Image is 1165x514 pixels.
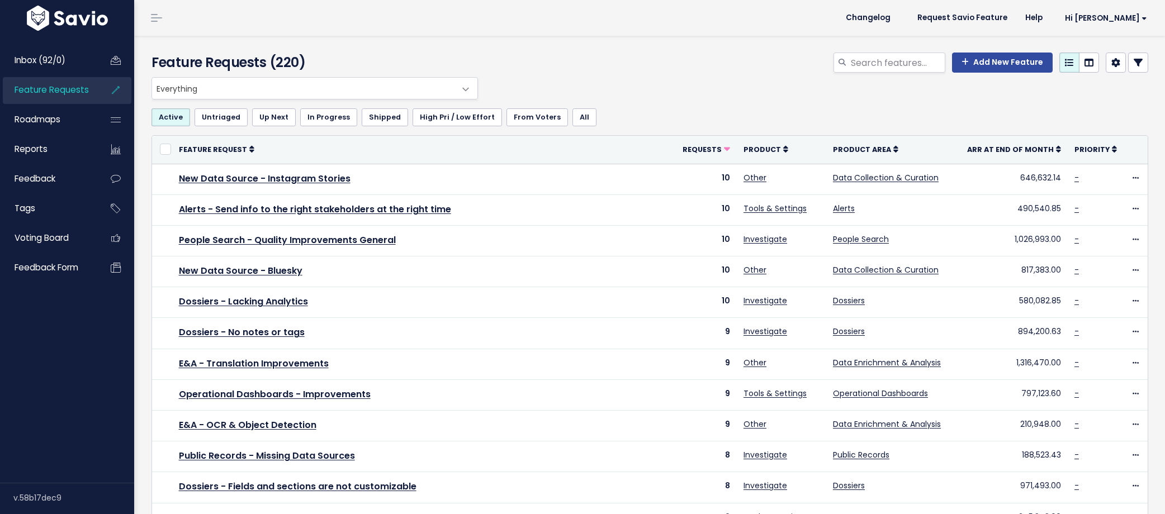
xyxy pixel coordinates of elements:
span: Hi [PERSON_NAME] [1065,14,1147,22]
a: Dossiers [833,326,865,337]
td: 580,082.85 [960,287,1068,318]
a: Inbox (92/0) [3,47,93,73]
span: ARR at End of Month [967,145,1054,154]
td: 10 [676,164,737,194]
a: Up Next [252,108,296,126]
a: Add New Feature [952,53,1053,73]
span: Voting Board [15,232,69,244]
td: 894,200.63 [960,318,1068,349]
td: 10 [676,256,737,287]
a: Other [743,418,766,430]
a: - [1074,326,1079,337]
td: 1,316,470.00 [960,349,1068,379]
span: Requests [683,145,722,154]
a: Dossiers [833,295,865,306]
a: Reports [3,136,93,162]
a: Help [1016,9,1052,26]
td: 797,123.60 [960,379,1068,410]
a: All [572,108,596,126]
a: High Pri / Low Effort [413,108,502,126]
a: Operational Dashboards [833,388,928,399]
span: Everything [151,77,478,99]
a: People Search - Quality Improvements General [179,234,396,246]
td: 210,948.00 [960,411,1068,441]
a: People Search [833,234,889,245]
td: 1,026,993.00 [960,225,1068,256]
span: Changelog [846,14,891,22]
td: 10 [676,287,737,318]
a: - [1074,418,1079,430]
a: Voting Board [3,225,93,251]
span: Roadmaps [15,113,60,125]
a: Investigate [743,234,787,245]
td: 8 [676,441,737,472]
div: v.58b17dec9 [13,483,134,512]
span: Feature Request [179,145,247,154]
h4: Feature Requests (220) [151,53,473,73]
a: Hi [PERSON_NAME] [1052,9,1156,27]
span: Tags [15,202,35,214]
a: - [1074,172,1079,183]
span: Product Area [833,145,891,154]
a: Feedback [3,166,93,192]
td: 9 [676,349,737,379]
a: New Data Source - Bluesky [179,264,302,277]
a: - [1074,480,1079,491]
a: Active [151,108,190,126]
img: logo-white.9d6f32f41409.svg [24,6,111,31]
a: Request Savio Feature [908,9,1016,26]
a: Investigate [743,295,787,306]
a: - [1074,203,1079,214]
a: Feedback form [3,255,93,280]
span: Product [743,145,781,154]
a: Data Collection & Curation [833,264,939,275]
span: Inbox (92/0) [15,54,65,66]
a: Tools & Settings [743,203,807,214]
span: Reports [15,143,48,155]
a: ARR at End of Month [967,144,1061,155]
td: 8 [676,472,737,503]
td: 9 [676,379,737,410]
a: From Voters [506,108,568,126]
a: Dossiers - No notes or tags [179,326,305,339]
ul: Filter feature requests [151,108,1148,126]
a: Product Area [833,144,898,155]
td: 9 [676,318,737,349]
td: 10 [676,194,737,225]
a: Data Collection & Curation [833,172,939,183]
a: Operational Dashboards - Improvements [179,388,371,401]
a: Requests [683,144,730,155]
a: Tags [3,196,93,221]
a: Data Enrichment & Analysis [833,418,941,430]
a: Alerts [833,203,855,214]
a: Priority [1074,144,1117,155]
span: Feedback form [15,261,78,273]
a: E&A - OCR & Object Detection [179,418,316,431]
span: Priority [1074,145,1110,154]
td: 971,493.00 [960,472,1068,503]
a: Dossiers - Lacking Analytics [179,295,308,308]
a: Feature Request [179,144,254,155]
a: In Progress [300,108,357,126]
a: Dossiers - Fields and sections are not customizable [179,480,416,493]
a: - [1074,295,1079,306]
a: Other [743,172,766,183]
a: - [1074,357,1079,368]
a: Shipped [362,108,408,126]
a: - [1074,264,1079,275]
a: E&A - Translation Improvements [179,357,329,370]
a: - [1074,449,1079,460]
a: Tools & Settings [743,388,807,399]
a: - [1074,388,1079,399]
span: Feature Requests [15,84,89,96]
a: Public Records [833,449,889,460]
td: 10 [676,225,737,256]
span: Feedback [15,173,55,184]
a: Other [743,264,766,275]
td: 188,523.43 [960,441,1068,472]
td: 9 [676,411,737,441]
td: 646,632.14 [960,164,1068,194]
a: Dossiers [833,480,865,491]
a: Other [743,357,766,368]
input: Search features... [850,53,945,73]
